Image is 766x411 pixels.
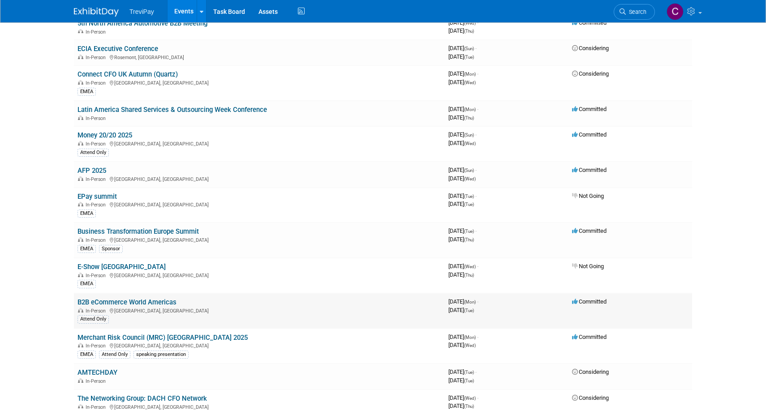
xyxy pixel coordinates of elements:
img: In-Person Event [78,202,83,206]
img: In-Person Event [78,308,83,313]
span: (Wed) [464,264,476,269]
span: [DATE] [448,79,476,86]
span: - [475,131,477,138]
span: [DATE] [448,53,474,60]
a: 5th North America Automotive B2B Meeting [77,19,207,27]
a: The Networking Group: DACH CFO Network [77,394,207,402]
span: In-Person [86,176,108,182]
span: (Tue) [464,55,474,60]
span: In-Person [86,80,108,86]
img: In-Person Event [78,176,83,181]
span: (Sun) [464,133,474,137]
img: Celia Ahrens [667,3,684,20]
span: [DATE] [448,114,474,121]
span: (Mon) [464,107,476,112]
div: EMEA [77,280,96,288]
div: EMEA [77,351,96,359]
span: [DATE] [448,106,478,112]
span: Considering [572,368,609,375]
img: In-Person Event [78,29,83,34]
img: In-Person Event [78,116,83,120]
span: [DATE] [448,342,476,348]
a: AFP 2025 [77,167,106,175]
span: - [477,106,478,112]
span: In-Person [86,29,108,35]
span: (Wed) [464,396,476,401]
span: (Sun) [464,168,474,173]
span: (Mon) [464,335,476,340]
img: In-Person Event [78,55,83,59]
div: [GEOGRAPHIC_DATA], [GEOGRAPHIC_DATA] [77,236,441,243]
span: Committed [572,106,607,112]
div: Attend Only [77,149,109,157]
div: [GEOGRAPHIC_DATA], [GEOGRAPHIC_DATA] [77,307,441,314]
a: Connect CFO UK Autumn (Quartz) [77,70,178,78]
span: [DATE] [448,27,474,34]
span: [DATE] [448,402,474,409]
span: (Thu) [464,116,474,120]
span: (Tue) [464,194,474,199]
a: AMTECHDAY [77,368,117,377]
span: Considering [572,394,609,401]
div: [GEOGRAPHIC_DATA], [GEOGRAPHIC_DATA] [77,79,441,86]
span: [DATE] [448,175,476,182]
span: [DATE] [448,131,477,138]
span: In-Person [86,273,108,278]
span: In-Person [86,116,108,121]
span: Considering [572,70,609,77]
span: - [475,227,477,234]
span: (Wed) [464,80,476,85]
span: (Thu) [464,404,474,409]
a: Latin America Shared Services & Outsourcing Week Conference [77,106,267,114]
span: (Sun) [464,46,474,51]
a: Business Transformation Europe Summit [77,227,199,235]
span: (Thu) [464,237,474,242]
span: [DATE] [448,307,474,313]
div: [GEOGRAPHIC_DATA], [GEOGRAPHIC_DATA] [77,140,441,147]
span: In-Person [86,378,108,384]
span: - [477,394,478,401]
span: (Mon) [464,72,476,77]
span: [DATE] [448,227,477,234]
img: In-Person Event [78,378,83,383]
span: - [475,45,477,51]
div: speaking presentation [133,351,189,359]
div: [GEOGRAPHIC_DATA], [GEOGRAPHIC_DATA] [77,175,441,182]
span: Committed [572,167,607,173]
div: [GEOGRAPHIC_DATA], [GEOGRAPHIC_DATA] [77,201,441,208]
span: [DATE] [448,45,477,51]
span: - [475,368,477,375]
span: [DATE] [448,201,474,207]
span: [DATE] [448,298,478,305]
a: Money 20/20 2025 [77,131,132,139]
span: [DATE] [448,271,474,278]
span: In-Person [86,55,108,60]
span: In-Person [86,202,108,208]
span: [DATE] [448,394,478,401]
span: - [477,70,478,77]
span: [DATE] [448,368,477,375]
div: Sponsor [99,245,123,253]
span: [DATE] [448,377,474,384]
span: (Thu) [464,273,474,278]
span: In-Person [86,141,108,147]
span: (Wed) [464,21,476,26]
span: Committed [572,19,607,26]
span: (Thu) [464,29,474,34]
span: (Tue) [464,202,474,207]
span: (Mon) [464,300,476,304]
span: Committed [572,298,607,305]
span: - [477,19,478,26]
span: [DATE] [448,236,474,243]
span: Considering [572,45,609,51]
span: (Tue) [464,229,474,234]
span: [DATE] [448,263,478,270]
span: (Tue) [464,370,474,375]
img: In-Person Event [78,404,83,409]
span: In-Person [86,343,108,349]
div: EMEA [77,210,96,218]
span: In-Person [86,404,108,410]
div: Attend Only [77,315,109,323]
span: Not Going [572,193,604,199]
span: - [475,167,477,173]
